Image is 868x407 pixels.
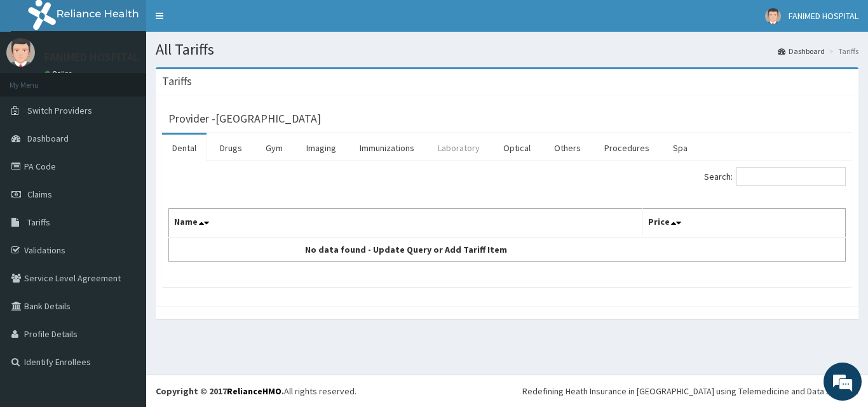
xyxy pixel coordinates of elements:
[736,167,846,186] input: Search:
[296,135,346,161] a: Imaging
[349,135,424,161] a: Immunizations
[146,375,868,407] footer: All rights reserved.
[227,385,281,397] a: RelianceHMO
[162,135,207,161] a: Dental
[210,135,252,161] a: Drugs
[44,69,75,78] a: Online
[428,135,490,161] a: Laboratory
[255,135,293,161] a: Gym
[168,113,321,124] h3: Provider - [GEOGRAPHIC_DATA]
[169,209,643,238] th: Name
[27,133,69,144] span: Dashboard
[493,135,541,161] a: Optical
[27,105,92,116] span: Switch Providers
[789,10,858,22] span: FANIMED HOSPITAL
[826,46,858,57] li: Tariffs
[663,135,698,161] a: Spa
[156,41,858,58] h1: All Tariffs
[27,189,52,200] span: Claims
[44,51,139,63] p: FANIMED HOSPITAL
[162,76,192,87] h3: Tariffs
[778,46,825,57] a: Dashboard
[169,237,643,262] td: No data found - Update Query or Add Tariff Item
[27,217,50,228] span: Tariffs
[6,38,35,67] img: User Image
[704,167,846,186] label: Search:
[765,8,781,24] img: User Image
[544,135,591,161] a: Others
[522,385,858,397] div: Redefining Heath Insurance in [GEOGRAPHIC_DATA] using Telemedicine and Data Science!
[156,385,284,397] strong: Copyright © 2017 .
[594,135,660,161] a: Procedures
[642,209,846,238] th: Price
